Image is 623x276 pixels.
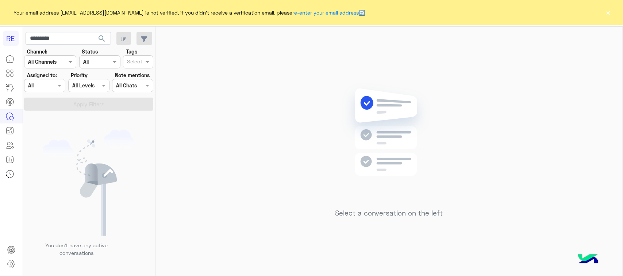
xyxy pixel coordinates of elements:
[115,71,150,79] label: Note mentions
[82,48,98,55] label: Status
[293,9,359,16] a: re-enter your email address
[27,48,47,55] label: Channel:
[71,71,88,79] label: Priority
[97,34,106,43] span: search
[126,58,142,67] div: Select
[27,71,57,79] label: Assigned to:
[93,32,111,48] button: search
[337,83,442,204] img: no messages
[43,130,135,236] img: empty users
[14,9,365,16] span: Your email address [EMAIL_ADDRESS][DOMAIN_NAME] is not verified, if you didn't receive a verifica...
[3,31,19,46] div: RE
[126,48,137,55] label: Tags
[576,247,601,272] img: hulul-logo.png
[24,98,153,111] button: Apply Filters
[605,9,612,16] button: ×
[335,209,443,217] h5: Select a conversation on the left
[40,241,114,257] p: You don’t have any active conversations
